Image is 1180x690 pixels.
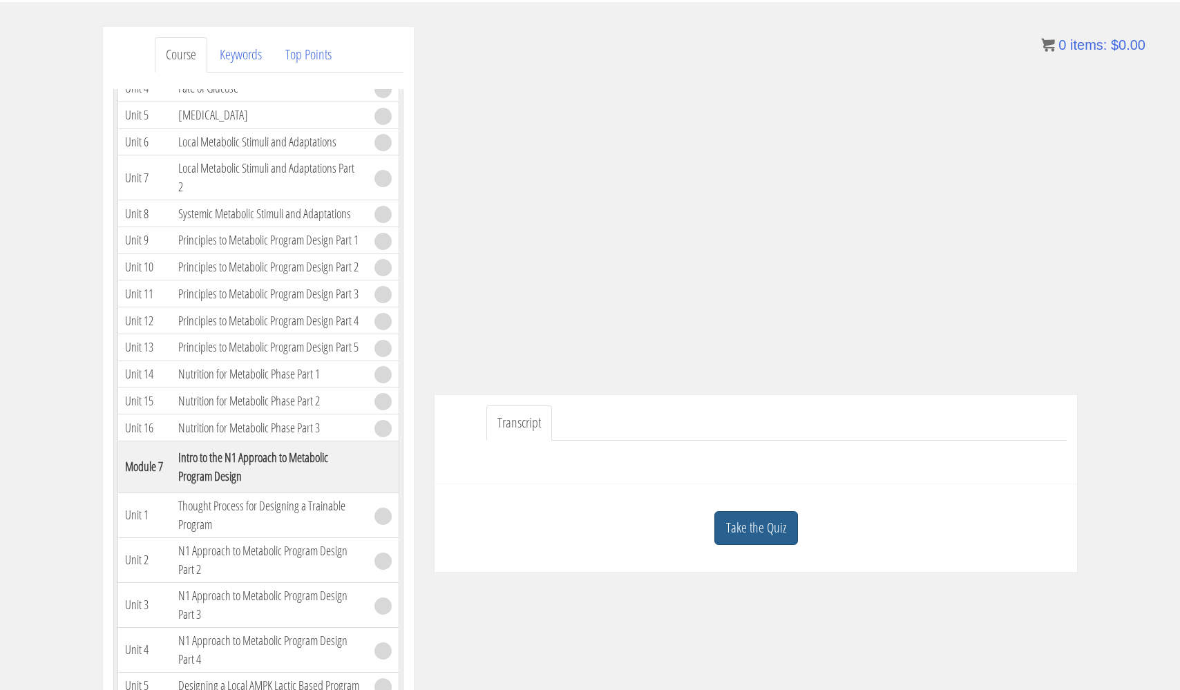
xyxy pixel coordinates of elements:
[1070,37,1107,52] span: items:
[118,441,172,492] th: Module 7
[171,582,368,627] td: N1 Approach to Metabolic Program Design Part 3
[171,537,368,582] td: N1 Approach to Metabolic Program Design Part 2
[171,361,368,387] td: Nutrition for Metabolic Phase Part 1
[714,511,798,545] a: Take the Quiz
[171,155,368,200] td: Local Metabolic Stimuli and Adaptations Part 2
[274,37,343,73] a: Top Points
[486,405,552,441] a: Transcript
[118,334,172,361] td: Unit 13
[171,200,368,227] td: Systemic Metabolic Stimuli and Adaptations
[171,128,368,155] td: Local Metabolic Stimuli and Adaptations
[1041,37,1145,52] a: 0 items: $0.00
[118,387,172,414] td: Unit 15
[118,492,172,537] td: Unit 1
[118,361,172,387] td: Unit 14
[171,253,368,280] td: Principles to Metabolic Program Design Part 2
[118,280,172,307] td: Unit 11
[118,307,172,334] td: Unit 12
[171,102,368,128] td: [MEDICAL_DATA]
[1111,37,1119,52] span: $
[1111,37,1145,52] bdi: 0.00
[118,627,172,672] td: Unit 4
[171,75,368,102] td: Fate of Glucose
[155,37,207,73] a: Course
[118,75,172,102] td: Unit 4
[171,441,368,492] th: Intro to the N1 Approach to Metabolic Program Design
[171,414,368,441] td: Nutrition for Metabolic Phase Part 3
[1041,38,1055,52] img: icon11.png
[171,334,368,361] td: Principles to Metabolic Program Design Part 5
[118,537,172,582] td: Unit 2
[118,227,172,254] td: Unit 9
[118,582,172,627] td: Unit 3
[171,387,368,414] td: Nutrition for Metabolic Phase Part 2
[118,253,172,280] td: Unit 10
[171,492,368,537] td: Thought Process for Designing a Trainable Program
[118,128,172,155] td: Unit 6
[118,414,172,441] td: Unit 16
[1058,37,1066,52] span: 0
[171,227,368,254] td: Principles to Metabolic Program Design Part 1
[118,200,172,227] td: Unit 8
[171,280,368,307] td: Principles to Metabolic Program Design Part 3
[171,627,368,672] td: N1 Approach to Metabolic Program Design Part 4
[118,102,172,128] td: Unit 5
[118,155,172,200] td: Unit 7
[209,37,273,73] a: Keywords
[171,307,368,334] td: Principles to Metabolic Program Design Part 4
